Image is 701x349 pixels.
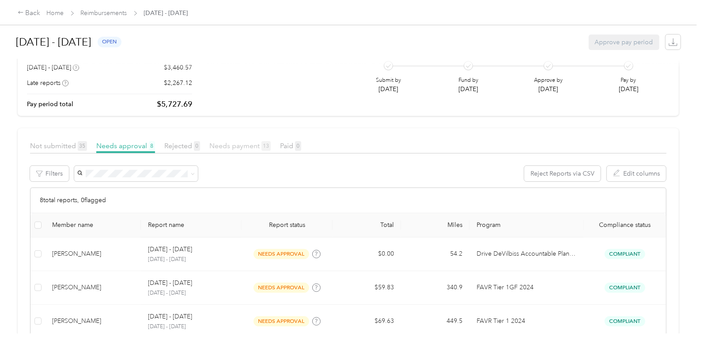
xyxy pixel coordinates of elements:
span: Needs payment [209,142,271,150]
p: [DATE] [458,84,478,94]
span: 35 [78,141,87,151]
p: [DATE] - [DATE] [148,289,234,297]
p: [DATE] - [DATE] [148,245,192,254]
button: Filters [30,166,69,181]
p: [DATE] - [DATE] [148,256,234,264]
span: Compliance status [591,221,659,229]
span: needs approval [254,283,309,293]
p: [DATE] - [DATE] [148,278,192,288]
td: FAVR Tier 1GF 2024 [470,271,584,305]
td: FAVR Tier 1 2024 [470,305,584,338]
td: 340.9 [401,271,470,305]
div: Late reports [27,78,68,88]
p: Drive DeVilbiss Accountable Plan 2024 [477,249,576,259]
span: open [98,37,121,47]
td: 54.2 [401,238,470,271]
p: $5,727.69 [157,99,192,110]
span: needs approval [254,249,309,259]
span: Rejected [164,142,200,150]
span: [DATE] - [DATE] [144,8,188,18]
a: Reimbursements [81,9,127,17]
td: $69.63 [333,305,401,338]
span: Paid [280,142,301,150]
div: Back [18,8,41,19]
p: Fund by [458,77,478,84]
p: Submit by [376,77,401,84]
p: Pay period total [27,100,73,109]
p: $2,267.12 [164,78,192,88]
td: $0.00 [333,238,401,271]
td: 449.5 [401,305,470,338]
div: Total [340,221,394,229]
div: [PERSON_NAME] [52,283,134,292]
p: [DATE] [376,84,401,94]
td: $59.83 [333,271,401,305]
th: Report name [141,213,241,238]
p: [DATE] [534,84,563,94]
button: Edit columns [607,166,666,181]
div: Member name [52,221,134,229]
div: 8 total reports, 0 flagged [30,188,666,213]
div: [PERSON_NAME] [52,316,134,326]
span: 0 [194,141,200,151]
th: Member name [45,213,141,238]
span: Compliant [605,316,645,326]
p: [DATE] - [DATE] [148,312,192,322]
p: [DATE] [619,84,638,94]
p: FAVR Tier 1GF 2024 [477,283,576,292]
p: Approve by [534,77,563,84]
button: Reject Reports via CSV [524,166,601,181]
p: FAVR Tier 1 2024 [477,316,576,326]
span: Needs approval [96,142,155,150]
span: needs approval [254,316,309,326]
span: Not submitted [30,142,87,150]
h1: [DATE] - [DATE] [16,31,91,53]
span: 8 [149,141,155,151]
th: Program [470,213,584,238]
div: [PERSON_NAME] [52,249,134,259]
a: Home [47,9,64,17]
iframe: Everlance-gr Chat Button Frame [652,299,701,349]
p: [DATE] - [DATE] [148,323,234,331]
td: Drive DeVilbiss Accountable Plan 2024 [470,238,584,271]
span: 13 [261,141,271,151]
p: Pay by [619,77,638,84]
div: Miles [408,221,462,229]
span: Compliant [605,283,645,293]
span: 0 [295,141,301,151]
span: Compliant [605,249,645,259]
span: Report status [249,221,326,229]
